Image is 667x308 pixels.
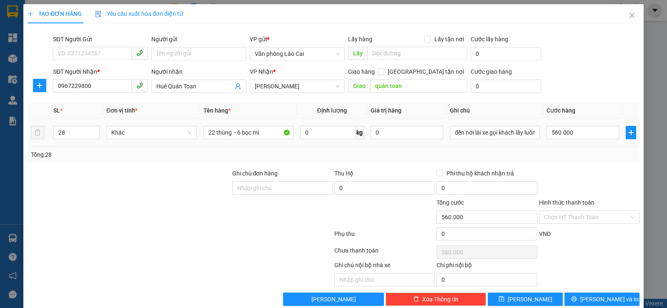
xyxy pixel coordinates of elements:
button: deleteXóa Thông tin [386,293,486,306]
span: [GEOGRAPHIC_DATA] tận nơi [384,67,467,76]
input: 0 [371,126,443,139]
label: Hình thức thanh toán [539,199,594,206]
span: Văn phòng Lào Cai [255,48,340,60]
span: [PERSON_NAME] [508,295,552,304]
input: Dọc đường [370,79,468,93]
div: Người nhận [151,67,246,76]
img: icon [95,11,102,18]
button: plus [33,79,46,92]
span: plus [33,82,46,89]
div: SĐT Người Gửi [53,35,148,44]
span: Quán Toan [255,80,340,93]
input: Ghi chú đơn hàng [232,181,333,195]
input: Cước giao hàng [471,80,541,93]
span: Khác [111,126,191,139]
span: VP Nhận [250,68,273,75]
button: plus [626,126,636,139]
span: Đơn vị tính [106,107,138,114]
div: Tổng: 28 [31,150,258,159]
span: Giao [348,79,370,93]
span: Lấy tận nơi [431,35,467,44]
input: Dọc đường [367,47,468,60]
span: save [499,296,504,303]
span: TẠO ĐƠN HÀNG [28,10,82,17]
span: Giao hàng [348,68,375,75]
span: kg [356,126,364,139]
span: plus [28,11,33,17]
span: [PERSON_NAME] [311,295,356,304]
span: Thu Hộ [334,170,354,177]
input: Ghi Chú [450,126,540,139]
span: close [629,12,635,19]
span: plus [626,129,636,136]
div: Chi phí nội bộ [436,260,537,273]
input: Nhập ghi chú [334,273,435,286]
input: VD: Bàn, Ghế [203,126,293,139]
div: Phụ thu [333,229,436,244]
input: Cước lấy hàng [471,47,541,60]
span: Định lượng [317,107,347,114]
span: [PERSON_NAME] và In [580,295,639,304]
label: Cước giao hàng [471,68,512,75]
span: Xóa Thông tin [422,295,459,304]
span: phone [136,82,143,89]
span: printer [571,296,577,303]
button: [PERSON_NAME] [283,293,384,306]
div: Người gửi [151,35,246,44]
span: phone [136,50,143,56]
span: Yêu cầu xuất hóa đơn điện tử [95,10,183,17]
span: Phí thu hộ khách nhận trả [443,169,517,178]
button: delete [31,126,44,139]
span: VND [539,230,551,237]
div: VP gửi [250,35,345,44]
label: Ghi chú đơn hàng [232,170,278,177]
span: Tên hàng [203,107,231,114]
div: Ghi chú nội bộ nhà xe [334,260,435,273]
button: save[PERSON_NAME] [488,293,563,306]
button: Close [620,4,644,28]
span: Cước hàng [547,107,575,114]
button: printer[PERSON_NAME] và In [564,293,639,306]
span: Tổng cước [436,199,464,206]
span: Giá trị hàng [371,107,401,114]
div: Chưa thanh toán [333,246,436,260]
span: Lấy [348,47,367,60]
span: Lấy hàng [348,36,372,43]
th: Ghi chú [446,103,543,119]
label: Cước lấy hàng [471,36,508,43]
div: SĐT Người Nhận [53,67,148,76]
span: user-add [235,83,241,90]
span: SL [53,107,60,114]
span: delete [413,296,419,303]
